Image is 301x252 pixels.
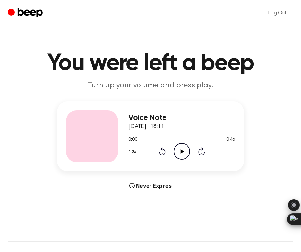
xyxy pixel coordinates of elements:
[26,80,275,91] p: Turn up your volume and press play.
[262,5,293,21] a: Log Out
[57,182,244,189] div: Never Expires
[128,136,137,143] span: 0:00
[128,113,235,122] h3: Voice Note
[128,146,138,157] button: 1.0x
[128,124,164,130] span: [DATE] · 18:11
[226,136,235,143] span: 0:46
[8,7,44,19] a: Beep
[8,52,293,75] h1: You were left a beep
